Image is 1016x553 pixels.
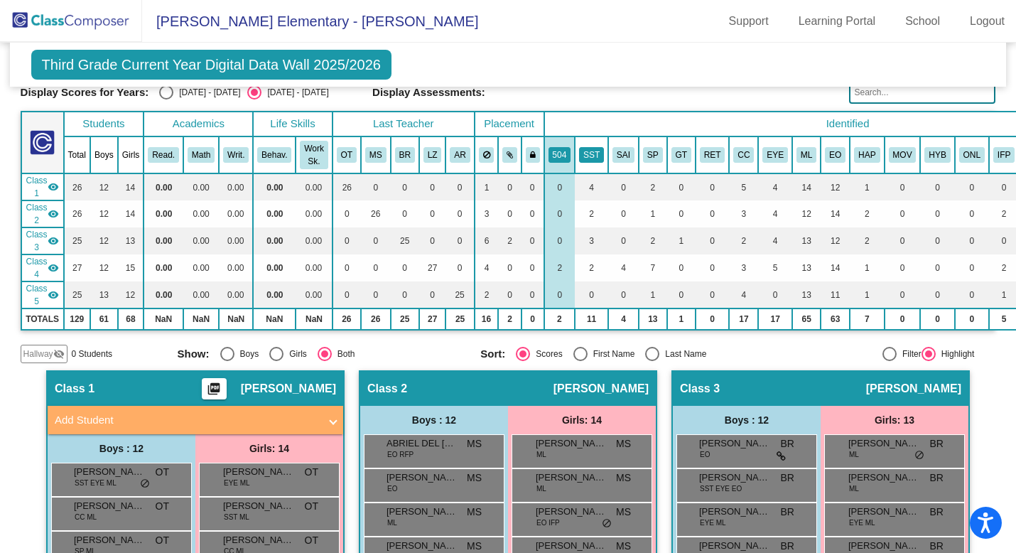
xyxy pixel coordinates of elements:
td: 0 [608,281,639,308]
button: Writ. [223,147,249,163]
td: 0.00 [296,200,332,227]
td: 1 [639,200,667,227]
td: Mia Satterwhite - No Class Name [21,200,64,227]
th: Retained [696,136,730,173]
td: 13 [792,227,821,254]
td: 0 [696,227,730,254]
td: 0.00 [219,173,253,200]
th: Moving Next Year [885,136,921,173]
td: 0.00 [219,281,253,308]
span: Class 1 [55,382,94,396]
td: 14 [118,200,144,227]
td: 5 [729,173,758,200]
td: 0 [521,227,544,254]
button: HAP [854,147,880,163]
td: 1 [850,254,884,281]
td: 4 [758,173,792,200]
td: 0 [419,173,446,200]
button: EYE [762,147,788,163]
td: 1 [639,281,667,308]
div: Highlight [936,348,975,360]
td: 5 [758,254,792,281]
td: 14 [821,254,850,281]
button: 504 [548,147,571,163]
mat-icon: visibility [48,262,59,274]
td: 12 [821,227,850,254]
a: Learning Portal [787,10,887,33]
td: 0.00 [183,254,219,281]
td: 12 [118,281,144,308]
th: Multilingual Learner (EL) [792,136,821,173]
th: Anadelle Ramirez [445,136,474,173]
mat-expansion-panel-header: Add Student [48,406,343,434]
th: 504 Plan [544,136,575,173]
td: 0 [391,173,419,200]
th: Boys [90,136,118,173]
th: Recommended for Combo Class [729,136,758,173]
td: 0 [521,200,544,227]
td: 68 [118,308,144,330]
td: 0 [885,308,921,330]
th: Academics [144,112,253,136]
div: Boys [234,348,259,360]
td: 27 [419,308,446,330]
mat-icon: visibility [48,208,59,220]
span: Display Scores for Years: [21,86,149,99]
td: 0 [696,173,730,200]
td: NaN [219,308,253,330]
td: 13 [792,254,821,281]
td: 26 [333,173,361,200]
td: 26 [333,308,361,330]
td: 0 [920,254,954,281]
td: 6 [475,227,499,254]
td: 25 [391,227,419,254]
td: 0 [920,200,954,227]
td: 0 [498,281,521,308]
td: 0 [885,173,921,200]
div: Last Name [659,348,706,360]
td: 0 [391,281,419,308]
td: 0 [920,173,954,200]
td: 0 [544,227,575,254]
td: 0 [445,227,474,254]
th: Online [955,136,989,173]
span: Class 3 [680,382,720,396]
td: 0 [885,281,921,308]
td: 2 [544,308,575,330]
td: 12 [792,200,821,227]
span: Class 3 [26,228,48,254]
td: 0.00 [144,200,183,227]
td: 4 [608,308,639,330]
td: 0 [696,200,730,227]
td: 4 [575,173,608,200]
mat-icon: visibility [48,181,59,193]
mat-panel-title: Add Student [55,412,319,429]
td: 2 [544,254,575,281]
button: MS [365,147,387,163]
th: Speech [639,136,667,173]
td: 2 [850,200,884,227]
td: 4 [608,254,639,281]
button: RET [700,147,725,163]
td: 0 [445,173,474,200]
td: 2 [498,227,521,254]
div: Girls: 13 [821,406,968,434]
td: 0 [696,254,730,281]
td: 0 [521,173,544,200]
td: 0 [667,254,696,281]
td: 26 [361,308,391,330]
td: 12 [90,173,118,200]
td: 0 [955,254,989,281]
td: 15 [118,254,144,281]
button: Read. [148,147,179,163]
td: 0 [920,308,954,330]
td: 0 [333,281,361,308]
td: NaN [296,308,332,330]
td: 2 [575,254,608,281]
td: 0 [544,281,575,308]
th: Life Skills [253,112,332,136]
td: 2 [575,200,608,227]
td: 0 [361,227,391,254]
button: GT [671,147,691,163]
td: 0.00 [253,281,296,308]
